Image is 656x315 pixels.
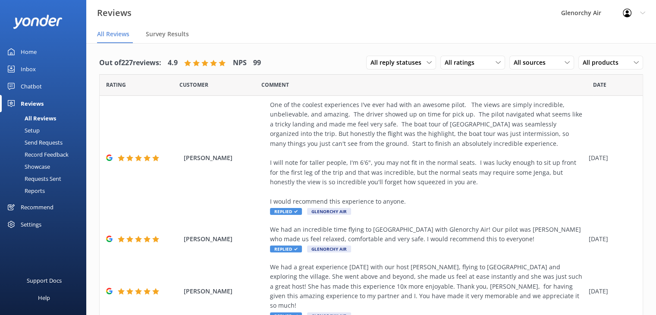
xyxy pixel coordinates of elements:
span: Replied [270,246,302,252]
h4: NPS [233,57,247,69]
div: Requests Sent [5,173,61,185]
span: Glenorchy Air [307,246,351,252]
div: We had a great experience [DATE] with our host [PERSON_NAME], flying to [GEOGRAPHIC_DATA] and exp... [270,262,584,311]
div: Support Docs [27,272,62,289]
div: Record Feedback [5,148,69,161]
div: Settings [21,216,41,233]
span: All reply statuses [370,58,427,67]
span: [PERSON_NAME] [184,153,266,163]
a: Showcase [5,161,86,173]
span: All ratings [445,58,480,67]
span: All products [583,58,624,67]
div: Send Requests [5,136,63,148]
span: Survey Results [146,30,189,38]
div: Home [21,43,37,60]
span: Date [106,81,126,89]
div: All Reviews [5,112,56,124]
a: All Reviews [5,112,86,124]
a: Send Requests [5,136,86,148]
a: Setup [5,124,86,136]
span: Question [261,81,289,89]
div: Chatbot [21,78,42,95]
a: Record Feedback [5,148,86,161]
span: All Reviews [97,30,129,38]
div: Recommend [21,198,53,216]
span: All sources [514,58,551,67]
h4: 99 [253,57,261,69]
span: Date [593,81,606,89]
div: Help [38,289,50,306]
h4: 4.9 [168,57,178,69]
img: yonder-white-logo.png [13,15,63,29]
div: [DATE] [589,287,632,296]
div: Reviews [21,95,44,112]
div: [DATE] [589,234,632,244]
span: [PERSON_NAME] [184,287,266,296]
h3: Reviews [97,6,132,20]
a: Reports [5,185,86,197]
div: Showcase [5,161,50,173]
h4: Out of 227 reviews: [99,57,161,69]
span: Date [179,81,208,89]
div: We had an incredible time flying to [GEOGRAPHIC_DATA] with Glenorchy Air! Our pilot was [PERSON_N... [270,225,584,244]
div: [DATE] [589,153,632,163]
div: Reports [5,185,45,197]
span: [PERSON_NAME] [184,234,266,244]
span: Replied [270,208,302,215]
div: One of the coolest experiences I've ever had with an awesome pilot. The views are simply incredib... [270,100,584,206]
span: Glenorchy Air [307,208,351,215]
div: Inbox [21,60,36,78]
div: Setup [5,124,40,136]
a: Requests Sent [5,173,86,185]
